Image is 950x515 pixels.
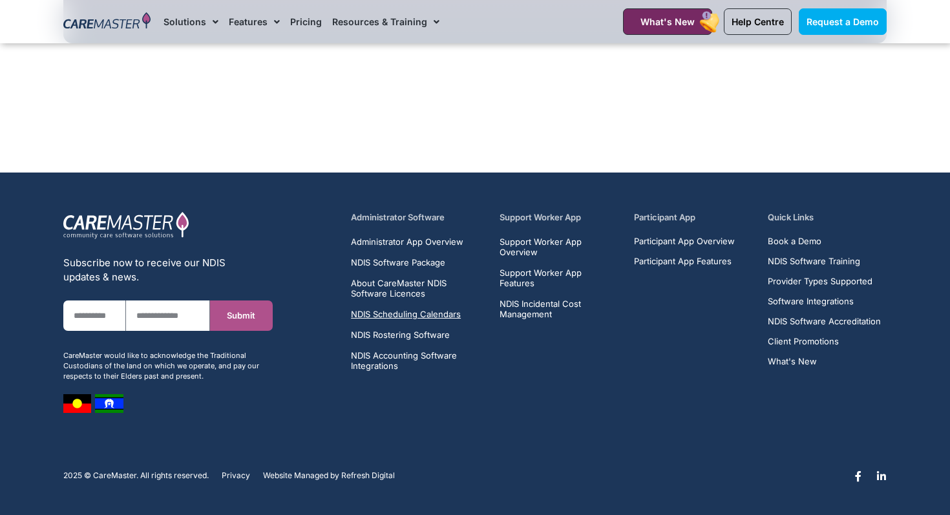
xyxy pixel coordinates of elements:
a: Client Promotions [768,337,881,346]
button: Submit [210,300,273,331]
span: Software Integrations [768,297,854,306]
div: Subscribe now to receive our NDIS updates & news. [63,256,273,284]
a: What's New [768,357,881,366]
span: What's New [640,16,695,27]
span: Provider Types Supported [768,277,872,286]
span: NDIS Software Package [351,257,445,268]
a: NDIS Incidental Cost Management [500,299,618,319]
img: CareMaster Logo Part [63,211,189,240]
span: What's New [768,357,817,366]
h5: Support Worker App [500,211,618,224]
a: NDIS Accounting Software Integrations [351,350,485,371]
img: image 7 [63,394,91,413]
span: Help Centre [732,16,784,27]
span: Submit [227,311,255,321]
a: Book a Demo [768,236,881,246]
a: Participant App Overview [634,236,735,246]
a: NDIS Scheduling Calendars [351,309,485,319]
a: Software Integrations [768,297,881,306]
a: Privacy [222,471,250,480]
span: Website Managed by [263,471,339,480]
a: Administrator App Overview [351,236,485,247]
img: CareMaster Logo [63,12,151,32]
a: Request a Demo [799,8,887,35]
a: Support Worker App Features [500,268,618,288]
span: Client Promotions [768,337,839,346]
p: 2025 © CareMaster. All rights reserved. [63,471,209,480]
a: About CareMaster NDIS Software Licences [351,278,485,299]
h5: Participant App [634,211,753,224]
span: NDIS Scheduling Calendars [351,309,461,319]
a: Participant App Features [634,257,735,266]
span: NDIS Rostering Software [351,330,450,340]
span: Participant App Features [634,257,732,266]
span: Administrator App Overview [351,236,463,247]
a: What's New [623,8,712,35]
a: Refresh Digital [341,471,395,480]
a: NDIS Software Training [768,257,881,266]
a: NDIS Software Package [351,257,485,268]
span: Book a Demo [768,236,821,246]
h5: Quick Links [768,211,887,224]
a: NDIS Software Accreditation [768,317,881,326]
h5: Administrator Software [351,211,485,224]
a: NDIS Rostering Software [351,330,485,340]
span: NDIS Software Training [768,257,860,266]
span: Request a Demo [807,16,879,27]
img: image 8 [95,394,123,413]
a: Provider Types Supported [768,277,881,286]
a: Support Worker App Overview [500,236,618,257]
div: CareMaster would like to acknowledge the Traditional Custodians of the land on which we operate, ... [63,350,273,381]
a: Help Centre [724,8,792,35]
